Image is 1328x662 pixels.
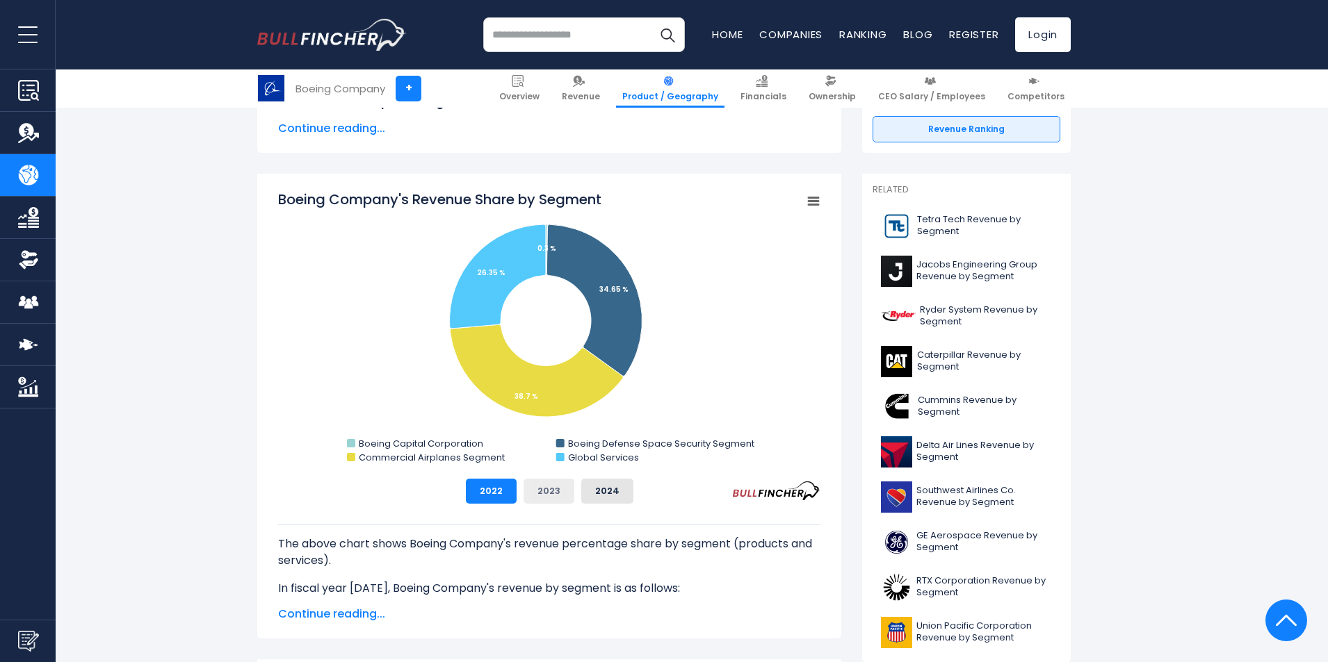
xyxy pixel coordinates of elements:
tspan: Boeing Company's Revenue Share by Segment [278,190,601,209]
span: Revenue [562,91,600,102]
a: Home [712,27,743,42]
span: Continue reading... [278,120,820,137]
tspan: 26.35 % [477,267,505,278]
p: In fiscal year [DATE], Boeing Company's revenue by segment is as follows: [278,580,820,597]
span: CEO Salary / Employees [878,91,985,102]
span: Ryder System Revenue by Segment [920,304,1052,328]
a: Union Pacific Corporation Revenue by Segment [873,613,1060,652]
img: RTX logo [881,572,912,603]
a: Financials [734,69,793,108]
img: bullfincher logo [257,19,407,51]
span: Financials [740,91,786,102]
img: CAT logo [881,346,913,377]
a: Delta Air Lines Revenue by Segment [873,433,1060,471]
div: Boeing Company [295,81,385,97]
img: DAL logo [881,436,912,467]
span: Overview [499,91,540,102]
span: Competitors [1007,91,1064,102]
p: Related [873,184,1060,196]
tspan: 0.3 % [537,243,556,254]
a: Southwest Airlines Co. Revenue by Segment [873,478,1060,516]
span: Ownership [809,91,856,102]
a: Overview [493,69,546,108]
span: Jacobs Engineering Group Revenue by Segment [916,259,1052,283]
a: Register [949,27,998,42]
a: Ownership [802,69,862,108]
tspan: 34.65 % [599,284,629,295]
text: Boeing Capital Corporation [359,437,483,450]
a: Ranking [839,27,886,42]
img: TTEK logo [881,210,913,242]
img: LUV logo [881,481,912,513]
span: Tetra Tech Revenue by Segment [917,214,1052,238]
a: + [396,76,421,101]
a: Product / Geography [616,69,724,108]
img: GE logo [881,527,912,558]
img: R logo [881,301,916,332]
a: Go to homepage [257,19,407,51]
a: RTX Corporation Revenue by Segment [873,568,1060,606]
a: Jacobs Engineering Group Revenue by Segment [873,252,1060,290]
button: 2024 [581,479,633,504]
button: 2022 [466,479,517,504]
img: UNP logo [881,617,912,648]
p: The above chart shows Boeing Company's revenue percentage share by segment (products and services). [278,536,820,569]
button: Search [650,17,685,52]
span: Union Pacific Corporation Revenue by Segment [916,620,1052,644]
img: J logo [881,256,912,287]
text: Boeing Defense Space Security Segment [568,437,754,450]
a: Ryder System Revenue by Segment [873,297,1060,336]
a: Blog [903,27,932,42]
a: CEO Salary / Employees [872,69,991,108]
a: Revenue Ranking [873,116,1060,142]
span: Product / Geography [622,91,718,102]
span: Delta Air Lines Revenue by Segment [916,440,1052,463]
img: Ownership [18,249,39,270]
a: Login [1015,17,1071,52]
text: Commercial Airplanes Segment [359,451,505,464]
a: GE Aerospace Revenue by Segment [873,523,1060,561]
a: Caterpillar Revenue by Segment [873,342,1060,381]
span: Caterpillar Revenue by Segment [917,349,1052,373]
a: Competitors [1001,69,1071,108]
span: Southwest Airlines Co. Revenue by Segment [916,485,1052,508]
img: BA logo [258,75,284,101]
img: CMI logo [881,391,914,422]
button: 2023 [524,479,574,504]
text: Global Services [568,451,639,464]
a: Revenue [556,69,606,108]
svg: Boeing Company's Revenue Share by Segment [278,190,820,467]
span: Continue reading... [278,606,820,622]
a: Companies [759,27,823,42]
span: RTX Corporation Revenue by Segment [916,575,1052,599]
span: Cummins Revenue by Segment [918,395,1052,418]
span: GE Aerospace Revenue by Segment [916,530,1052,554]
a: Tetra Tech Revenue by Segment [873,207,1060,245]
a: Cummins Revenue by Segment [873,388,1060,426]
tspan: 38.7 % [515,391,538,402]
